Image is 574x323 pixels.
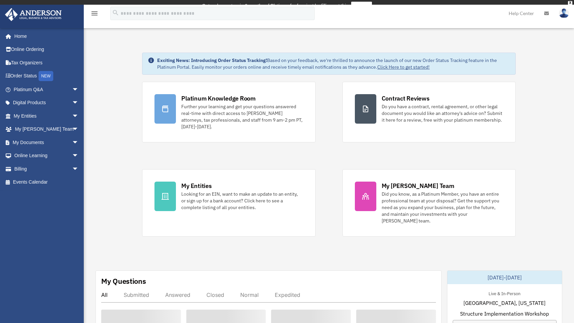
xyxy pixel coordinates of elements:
[483,289,526,297] div: Live & In-Person
[463,299,546,307] span: [GEOGRAPHIC_DATA], [US_STATE]
[181,103,303,130] div: Further your learning and get your questions answered real-time with direct access to [PERSON_NAM...
[5,83,89,96] a: Platinum Q&Aarrow_drop_down
[559,8,569,18] img: User Pic
[72,109,85,123] span: arrow_drop_down
[351,2,372,10] a: survey
[5,56,89,69] a: Tax Organizers
[72,149,85,163] span: arrow_drop_down
[5,176,89,189] a: Events Calendar
[5,43,89,56] a: Online Ordering
[382,103,503,123] div: Do you have a contract, rental agreement, or other legal document you would like an attorney's ad...
[5,123,89,136] a: My [PERSON_NAME] Teamarrow_drop_down
[5,136,89,149] a: My Documentsarrow_drop_down
[382,94,430,103] div: Contract Reviews
[275,292,300,298] div: Expedited
[72,96,85,110] span: arrow_drop_down
[90,12,99,17] a: menu
[157,57,510,70] div: Based on your feedback, we're thrilled to announce the launch of our new Order Status Tracking fe...
[101,292,108,298] div: All
[240,292,259,298] div: Normal
[165,292,190,298] div: Answered
[342,82,516,142] a: Contract Reviews Do you have a contract, rental agreement, or other legal document you would like...
[90,9,99,17] i: menu
[72,162,85,176] span: arrow_drop_down
[112,9,119,16] i: search
[5,149,89,163] a: Online Learningarrow_drop_down
[181,191,303,211] div: Looking for an EIN, want to make an update to an entity, or sign up for a bank account? Click her...
[377,64,430,70] a: Click Here to get started!
[206,292,224,298] div: Closed
[142,82,315,142] a: Platinum Knowledge Room Further your learning and get your questions answered real-time with dire...
[124,292,149,298] div: Submitted
[460,310,549,318] span: Structure Implementation Workshop
[202,2,348,10] div: Get a chance to win 6 months of Platinum for free just by filling out this
[101,276,146,286] div: My Questions
[72,136,85,149] span: arrow_drop_down
[3,8,64,21] img: Anderson Advisors Platinum Portal
[5,29,85,43] a: Home
[382,182,454,190] div: My [PERSON_NAME] Team
[72,83,85,96] span: arrow_drop_down
[447,271,562,284] div: [DATE]-[DATE]
[5,96,89,110] a: Digital Productsarrow_drop_down
[382,191,503,224] div: Did you know, as a Platinum Member, you have an entire professional team at your disposal? Get th...
[5,162,89,176] a: Billingarrow_drop_down
[181,94,256,103] div: Platinum Knowledge Room
[568,1,572,5] div: close
[5,109,89,123] a: My Entitiesarrow_drop_down
[5,69,89,83] a: Order StatusNEW
[72,123,85,136] span: arrow_drop_down
[157,57,267,63] strong: Exciting News: Introducing Order Status Tracking!
[39,71,53,81] div: NEW
[142,169,315,237] a: My Entities Looking for an EIN, want to make an update to an entity, or sign up for a bank accoun...
[181,182,211,190] div: My Entities
[342,169,516,237] a: My [PERSON_NAME] Team Did you know, as a Platinum Member, you have an entire professional team at...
